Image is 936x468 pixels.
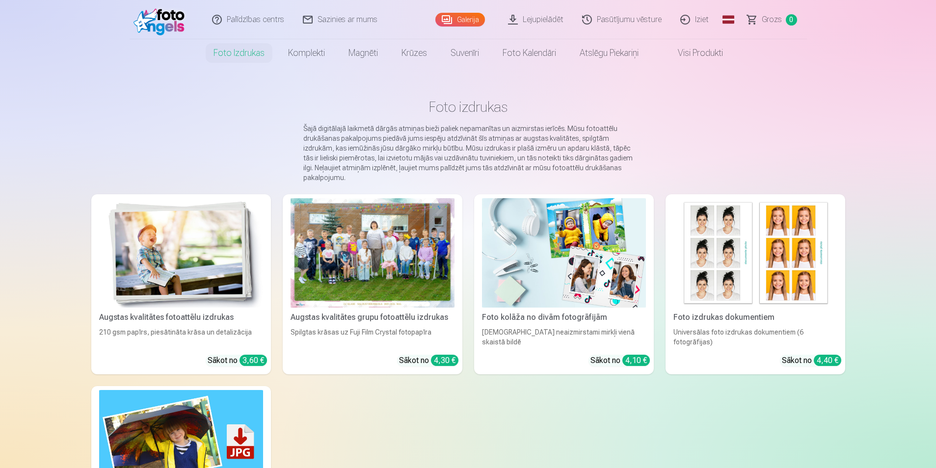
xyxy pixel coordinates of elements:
[666,194,845,374] a: Foto izdrukas dokumentiemFoto izdrukas dokumentiemUniversālas foto izdrukas dokumentiem (6 fotogr...
[474,194,654,374] a: Foto kolāža no divām fotogrāfijāmFoto kolāža no divām fotogrāfijām[DEMOGRAPHIC_DATA] neaizmirstam...
[814,355,841,366] div: 4,40 €
[650,39,735,67] a: Visi produkti
[482,198,646,308] img: Foto kolāža no divām fotogrāfijām
[782,355,841,366] div: Sākot no
[590,355,650,366] div: Sākot no
[276,39,337,67] a: Komplekti
[303,124,633,182] p: Šajā digitālajā laikmetā dārgās atmiņas bieži paliek nepamanītas un aizmirstas ierīcēs. Mūsu foto...
[673,198,837,308] img: Foto izdrukas dokumentiem
[283,194,462,374] a: Augstas kvalitātes grupu fotoattēlu izdrukasSpilgtas krāsas uz Fuji Film Crystal fotopapīraSākot ...
[478,312,650,323] div: Foto kolāža no divām fotogrāfijām
[435,13,485,26] a: Galerija
[390,39,439,67] a: Krūzes
[568,39,650,67] a: Atslēgu piekariņi
[99,198,263,308] img: Augstas kvalitātes fotoattēlu izdrukas
[478,327,650,347] div: [DEMOGRAPHIC_DATA] neaizmirstami mirkļi vienā skaistā bildē
[622,355,650,366] div: 4,10 €
[762,14,782,26] span: Grozs
[95,312,267,323] div: Augstas kvalitātes fotoattēlu izdrukas
[669,327,841,347] div: Universālas foto izdrukas dokumentiem (6 fotogrāfijas)
[202,39,276,67] a: Foto izdrukas
[786,14,797,26] span: 0
[287,327,458,347] div: Spilgtas krāsas uz Fuji Film Crystal fotopapīra
[99,98,837,116] h1: Foto izdrukas
[208,355,267,366] div: Sākot no
[240,355,267,366] div: 3,60 €
[337,39,390,67] a: Magnēti
[439,39,491,67] a: Suvenīri
[287,312,458,323] div: Augstas kvalitātes grupu fotoattēlu izdrukas
[431,355,458,366] div: 4,30 €
[95,327,267,347] div: 210 gsm papīrs, piesātināta krāsa un detalizācija
[134,4,190,35] img: /fa1
[399,355,458,366] div: Sākot no
[669,312,841,323] div: Foto izdrukas dokumentiem
[91,194,271,374] a: Augstas kvalitātes fotoattēlu izdrukasAugstas kvalitātes fotoattēlu izdrukas210 gsm papīrs, piesā...
[491,39,568,67] a: Foto kalendāri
